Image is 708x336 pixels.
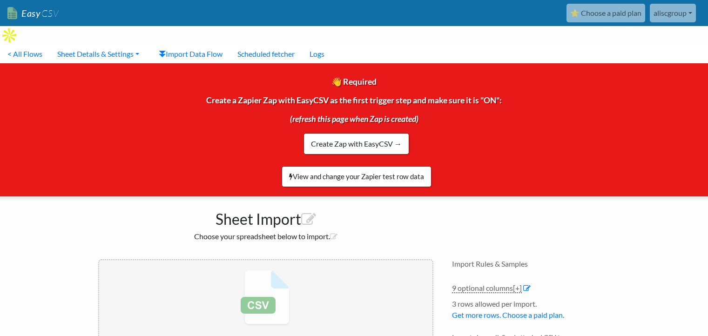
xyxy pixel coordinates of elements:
a: Sheet Details & Settings [50,45,147,63]
a: EasyCSV [7,4,59,23]
a: Import Data Flow [151,45,230,63]
a: Logs [302,45,332,63]
h1: Sheet Import [98,206,433,228]
span: [+] [513,283,522,292]
iframe: Drift Widget Chat Controller [661,289,697,325]
a: Get more rows. Choose a paid plan. [452,310,564,319]
a: View and change your Zapier test row data [282,166,432,187]
a: aliscgroup [650,4,696,22]
a: Scheduled fetcher [230,45,302,63]
span: CSV [40,7,59,19]
h2: Choose your spreadsheet below to import. [98,232,433,241]
a: Create Zap with EasyCSV → [303,133,409,155]
i: (refresh this page when Zap is created) [290,114,418,124]
a: ⭐ Choose a paid plan [566,4,645,22]
a: 9 optional columns[+] [452,283,522,293]
h4: Import Rules & Samples [452,259,610,268]
li: 3 rows allowed per import. [452,298,610,325]
span: 👋 Required Create a Zapier Zap with EasyCSV as the first trigger step and make sure it is "ON": [206,77,502,146]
